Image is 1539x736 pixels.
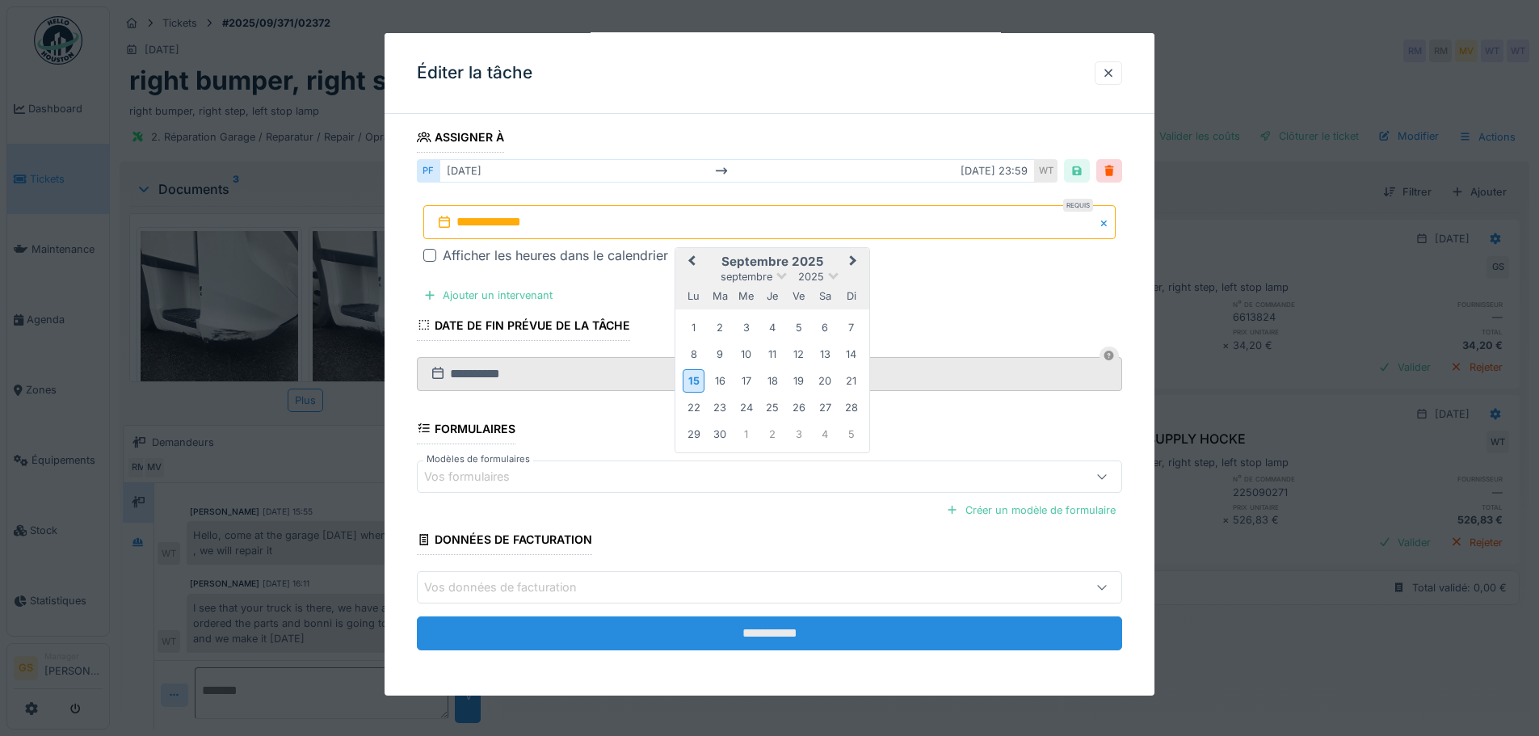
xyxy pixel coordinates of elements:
[788,423,809,445] div: Choose vendredi 3 octobre 2025
[840,397,862,418] div: Choose dimanche 28 septembre 2025
[814,423,836,445] div: Choose samedi 4 octobre 2025
[681,314,864,447] div: Month septembre, 2025
[735,370,757,392] div: Choose mercredi 17 septembre 2025
[417,417,515,444] div: Formulaires
[683,369,704,393] div: Choose lundi 15 septembre 2025
[721,271,772,283] span: septembre
[814,397,836,418] div: Choose samedi 27 septembre 2025
[439,159,1035,183] div: [DATE] [DATE] 23:59
[417,125,504,153] div: Assigner à
[709,343,731,365] div: Choose mardi 9 septembre 2025
[842,250,868,275] button: Next Month
[709,285,731,307] div: mardi
[735,397,757,418] div: Choose mercredi 24 septembre 2025
[788,397,809,418] div: Choose vendredi 26 septembre 2025
[1035,159,1058,183] div: WT
[735,285,757,307] div: mercredi
[683,343,704,365] div: Choose lundi 8 septembre 2025
[423,452,533,466] label: Modèles de formulaires
[788,343,809,365] div: Choose vendredi 12 septembre 2025
[788,317,809,339] div: Choose vendredi 5 septembre 2025
[417,313,630,341] div: Date de fin prévue de la tâche
[424,578,599,596] div: Vos données de facturation
[417,284,559,306] div: Ajouter un intervenant
[840,370,862,392] div: Choose dimanche 21 septembre 2025
[1063,199,1093,212] div: Requis
[675,254,869,269] h2: septembre 2025
[417,528,592,555] div: Données de facturation
[683,423,704,445] div: Choose lundi 29 septembre 2025
[709,397,731,418] div: Choose mardi 23 septembre 2025
[814,317,836,339] div: Choose samedi 6 septembre 2025
[814,343,836,365] div: Choose samedi 13 septembre 2025
[840,423,862,445] div: Choose dimanche 5 octobre 2025
[814,370,836,392] div: Choose samedi 20 septembre 2025
[762,370,784,392] div: Choose jeudi 18 septembre 2025
[762,285,784,307] div: jeudi
[1098,205,1116,239] button: Close
[840,285,862,307] div: dimanche
[417,63,532,83] h3: Éditer la tâche
[762,397,784,418] div: Choose jeudi 25 septembre 2025
[424,468,532,486] div: Vos formulaires
[709,370,731,392] div: Choose mardi 16 septembre 2025
[735,317,757,339] div: Choose mercredi 3 septembre 2025
[798,271,824,283] span: 2025
[840,317,862,339] div: Choose dimanche 7 septembre 2025
[814,285,836,307] div: samedi
[683,317,704,339] div: Choose lundi 1 septembre 2025
[735,343,757,365] div: Choose mercredi 10 septembre 2025
[683,285,704,307] div: lundi
[762,343,784,365] div: Choose jeudi 11 septembre 2025
[788,370,809,392] div: Choose vendredi 19 septembre 2025
[788,285,809,307] div: vendredi
[840,343,862,365] div: Choose dimanche 14 septembre 2025
[762,317,784,339] div: Choose jeudi 4 septembre 2025
[735,423,757,445] div: Choose mercredi 1 octobre 2025
[709,317,731,339] div: Choose mardi 2 septembre 2025
[443,246,668,265] div: Afficher les heures dans le calendrier
[709,423,731,445] div: Choose mardi 30 septembre 2025
[940,499,1122,521] div: Créer un modèle de formulaire
[677,250,703,275] button: Previous Month
[683,397,704,418] div: Choose lundi 22 septembre 2025
[762,423,784,445] div: Choose jeudi 2 octobre 2025
[417,159,439,183] div: PF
